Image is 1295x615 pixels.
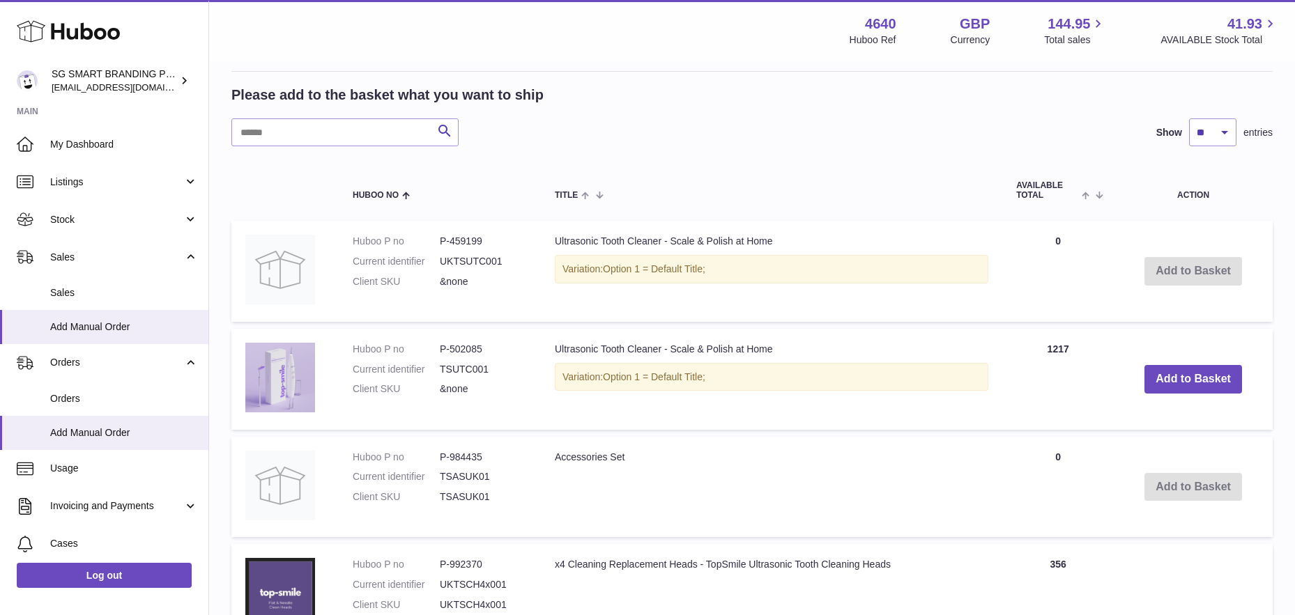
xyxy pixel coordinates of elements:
[50,138,198,151] span: My Dashboard
[50,426,198,439] span: Add Manual Order
[50,286,198,299] span: Sales
[353,235,440,248] dt: Huboo P no
[52,81,205,93] span: [EMAIL_ADDRESS][DOMAIN_NAME]
[353,490,440,504] dt: Client SKU
[50,213,183,226] span: Stock
[555,363,988,391] div: Variation:
[1243,126,1273,139] span: entries
[353,598,440,612] dt: Client SKU
[353,255,440,268] dt: Current identifier
[440,451,527,464] dd: P-984435
[541,221,1002,322] td: Ultrasonic Tooth Cleaner - Scale & Polish at Home
[541,437,1002,538] td: Accessories Set
[50,251,183,264] span: Sales
[50,392,198,405] span: Orders
[440,343,527,356] dd: P-502085
[50,356,183,369] span: Orders
[353,363,440,376] dt: Current identifier
[50,499,183,513] span: Invoicing and Payments
[1160,15,1278,47] a: 41.93 AVAILABLE Stock Total
[353,470,440,483] dt: Current identifier
[555,191,578,200] span: Title
[440,255,527,268] dd: UKTSUTC001
[245,235,315,304] img: Ultrasonic Tooth Cleaner - Scale & Polish at Home
[50,176,183,189] span: Listings
[440,578,527,591] dd: UKTSCH4x001
[353,191,399,200] span: Huboo no
[353,578,440,591] dt: Current identifier
[555,255,988,283] div: Variation:
[52,68,177,94] div: SG SMART BRANDING PTE. LTD.
[603,263,705,274] span: Option 1 = Default Title;
[1160,33,1278,47] span: AVAILABLE Stock Total
[440,363,527,376] dd: TSUTC001
[951,33,990,47] div: Currency
[440,558,527,571] dd: P-992370
[1048,15,1090,33] span: 144.95
[440,470,527,483] dd: TSASUK01
[353,451,440,464] dt: Huboo P no
[50,320,198,334] span: Add Manual Order
[1144,365,1242,394] button: Add to Basket
[603,371,705,382] span: Option 1 = Default Title;
[353,382,440,396] dt: Client SKU
[17,70,38,91] img: uktopsmileshipping@gmail.com
[440,382,527,396] dd: &none
[1002,329,1114,430] td: 1217
[353,343,440,356] dt: Huboo P no
[1044,15,1106,47] a: 144.95 Total sales
[1002,221,1114,322] td: 0
[245,451,315,520] img: Accessories Set
[865,15,896,33] strong: 4640
[1002,437,1114,538] td: 0
[541,329,1002,430] td: Ultrasonic Tooth Cleaner - Scale & Polish at Home
[50,462,198,475] span: Usage
[245,343,315,412] img: Ultrasonic Tooth Cleaner - Scale & Polish at Home
[440,490,527,504] dd: TSASUK01
[50,537,198,550] span: Cases
[1227,15,1262,33] span: 41.93
[850,33,896,47] div: Huboo Ref
[1114,167,1273,213] th: Action
[231,86,544,104] h2: Please add to the basket what you want to ship
[353,558,440,571] dt: Huboo P no
[440,598,527,612] dd: UKTSCH4x001
[1016,181,1078,199] span: AVAILABLE Total
[440,275,527,288] dd: &none
[1044,33,1106,47] span: Total sales
[440,235,527,248] dd: P-459199
[1156,126,1182,139] label: Show
[960,15,990,33] strong: GBP
[353,275,440,288] dt: Client SKU
[17,563,192,588] a: Log out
